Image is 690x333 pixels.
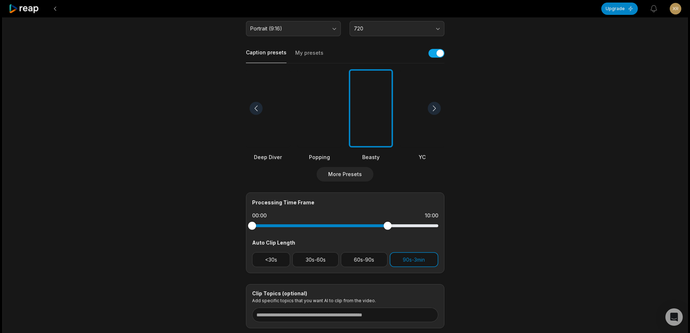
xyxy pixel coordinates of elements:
[252,290,438,297] div: Clip Topics (optional)
[252,212,267,219] div: 00:00
[246,49,287,63] button: Caption presets
[341,252,388,267] button: 60s-90s
[250,25,326,32] span: Portrait (9:16)
[252,298,438,303] p: Add specific topics that you want AI to clip from the video.
[350,21,444,36] button: 720
[246,21,341,36] button: Portrait (9:16)
[400,153,444,161] div: YC
[246,153,290,161] div: Deep Diver
[252,199,438,206] div: Processing Time Frame
[252,239,438,246] div: Auto Clip Length
[601,3,638,15] button: Upgrade
[354,25,430,32] span: 720
[349,153,393,161] div: Beasty
[425,212,438,219] div: 10:00
[665,308,683,326] div: Open Intercom Messenger
[390,252,438,267] button: 90s-3min
[295,49,323,63] button: My presets
[297,153,342,161] div: Popping
[252,252,290,267] button: <30s
[292,252,339,267] button: 30s-60s
[317,167,373,182] button: More Presets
